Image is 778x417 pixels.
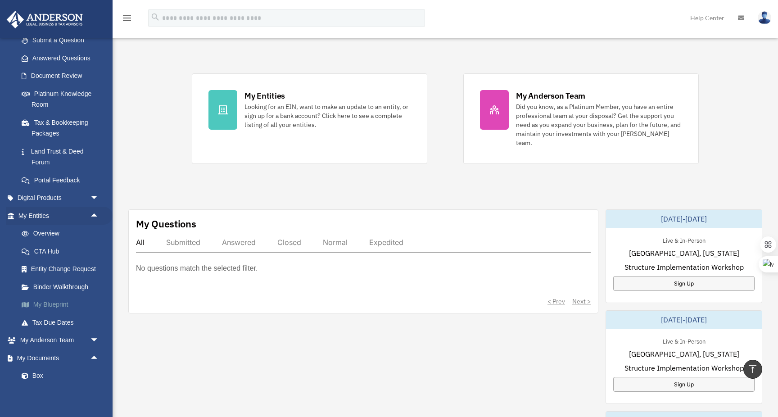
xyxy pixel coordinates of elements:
div: Normal [323,238,348,247]
div: Live & In-Person [656,336,713,345]
a: My Entities Looking for an EIN, want to make an update to an entity, or sign up for a bank accoun... [192,73,427,164]
span: arrow_drop_down [90,331,108,350]
a: Meeting Minutes [13,385,113,403]
div: Did you know, as a Platinum Member, you have an entire professional team at your disposal? Get th... [516,102,682,147]
span: [GEOGRAPHIC_DATA], [US_STATE] [629,248,739,258]
div: All [136,238,145,247]
a: Entity Change Request [13,260,113,278]
a: Land Trust & Deed Forum [13,142,113,171]
div: Looking for an EIN, want to make an update to an entity, or sign up for a bank account? Click her... [244,102,411,129]
img: User Pic [758,11,771,24]
i: vertical_align_top [747,363,758,374]
a: Sign Up [613,276,755,291]
div: Live & In-Person [656,235,713,245]
span: Structure Implementation Workshop [624,262,744,272]
a: Tax Due Dates [13,313,113,331]
i: search [150,12,160,22]
a: My Entitiesarrow_drop_up [6,207,113,225]
a: Portal Feedback [13,171,113,189]
div: [DATE]-[DATE] [606,210,762,228]
a: CTA Hub [13,242,113,260]
a: My Anderson Team Did you know, as a Platinum Member, you have an entire professional team at your... [463,73,699,164]
div: Submitted [166,238,200,247]
div: Closed [277,238,301,247]
div: My Anderson Team [516,90,585,101]
a: Tax & Bookkeeping Packages [13,113,113,142]
a: vertical_align_top [743,360,762,379]
div: Expedited [369,238,403,247]
a: Platinum Knowledge Room [13,85,113,113]
a: My Blueprint [13,296,113,314]
span: arrow_drop_down [90,189,108,208]
img: Anderson Advisors Platinum Portal [4,11,86,28]
a: Box [13,367,113,385]
div: [DATE]-[DATE] [606,311,762,329]
p: No questions match the selected filter. [136,262,258,275]
div: My Entities [244,90,285,101]
a: My Anderson Teamarrow_drop_down [6,331,113,349]
span: arrow_drop_up [90,207,108,225]
a: My Documentsarrow_drop_up [6,349,113,367]
div: My Questions [136,217,196,231]
i: menu [122,13,132,23]
a: Answered Questions [13,49,113,67]
a: Submit a Question [13,32,113,50]
a: Overview [13,225,113,243]
a: Sign Up [613,377,755,392]
span: arrow_drop_up [90,349,108,367]
span: [GEOGRAPHIC_DATA], [US_STATE] [629,349,739,359]
a: Digital Productsarrow_drop_down [6,189,113,207]
a: Binder Walkthrough [13,278,113,296]
a: Document Review [13,67,113,85]
div: Answered [222,238,256,247]
span: Structure Implementation Workshop [624,363,744,373]
a: menu [122,16,132,23]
